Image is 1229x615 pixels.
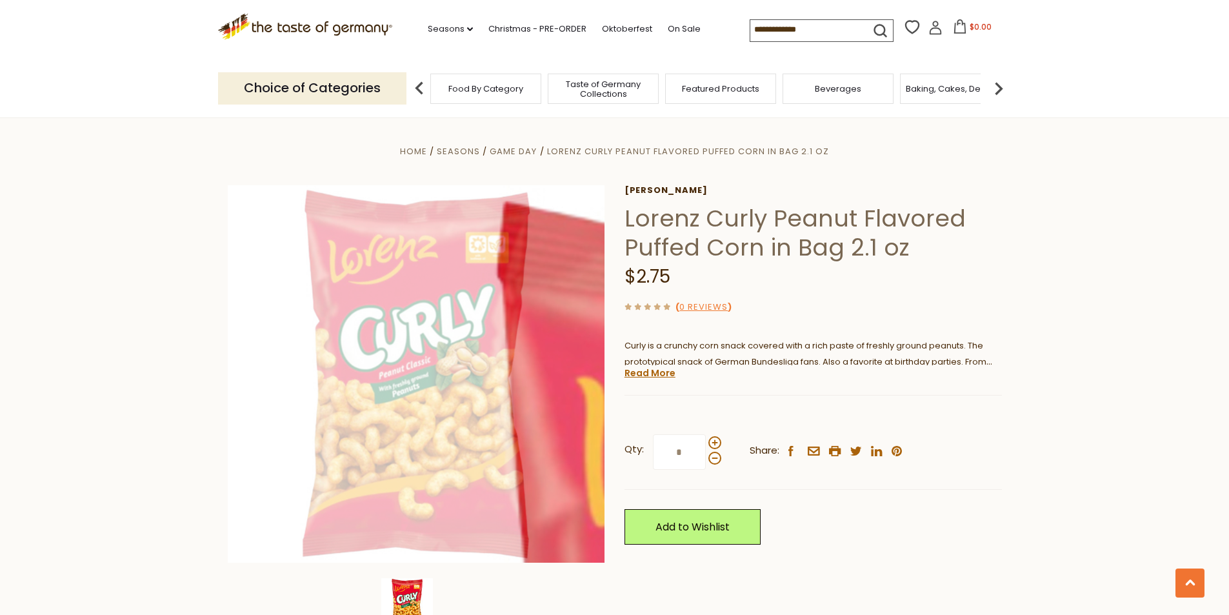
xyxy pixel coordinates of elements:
[228,185,605,563] img: Lorenz Curly Peanut Classic
[624,509,761,545] a: Add to Wishlist
[624,367,675,379] a: Read More
[679,301,728,314] a: 0 Reviews
[945,19,1000,39] button: $0.00
[400,145,427,157] a: Home
[490,145,537,157] a: Game Day
[406,76,432,101] img: previous arrow
[750,443,779,459] span: Share:
[682,84,759,94] a: Featured Products
[552,79,655,99] a: Taste of Germany Collections
[218,72,406,104] p: Choice of Categories
[675,301,732,313] span: ( )
[448,84,523,94] a: Food By Category
[624,204,1002,262] h1: Lorenz Curly Peanut Flavored Puffed Corn in Bag 2.1 oz
[668,22,701,36] a: On Sale
[624,441,644,458] strong: Qty:
[970,21,992,32] span: $0.00
[906,84,1006,94] a: Baking, Cakes, Desserts
[547,145,829,157] a: Lorenz Curly Peanut Flavored Puffed Corn in Bag 2.1 oz
[437,145,480,157] a: Seasons
[986,76,1012,101] img: next arrow
[428,22,473,36] a: Seasons
[624,185,1002,196] a: [PERSON_NAME]
[653,434,706,470] input: Qty:
[488,22,586,36] a: Christmas - PRE-ORDER
[624,339,992,400] span: Curly is a crunchy corn snack covered with a rich paste of freshly ground peanuts. The prototypic...
[602,22,652,36] a: Oktoberfest
[815,84,861,94] a: Beverages
[624,264,670,289] span: $2.75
